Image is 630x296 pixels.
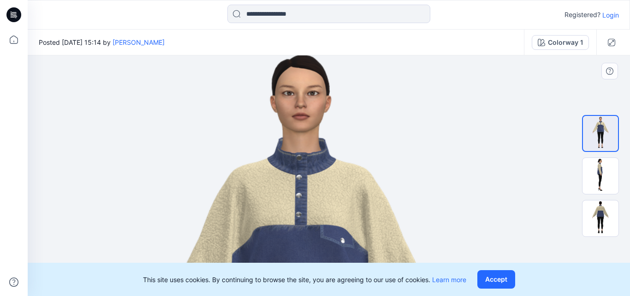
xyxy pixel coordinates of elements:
p: Login [602,10,619,20]
button: Accept [477,270,515,289]
p: This site uses cookies. By continuing to browse the site, you are agreeing to our use of cookies. [143,275,466,284]
img: 268103_Default Colorway_2 [582,158,618,194]
div: Colorway 1 [548,37,583,48]
img: 268103_Default Colorway_3 [582,200,618,236]
p: Registered? [565,9,600,20]
a: Learn more [432,276,466,284]
button: Colorway 1 [532,35,589,50]
img: 268103_Default Colorway_1 [583,116,618,151]
a: [PERSON_NAME] [113,38,165,46]
span: Posted [DATE] 15:14 by [39,37,165,47]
